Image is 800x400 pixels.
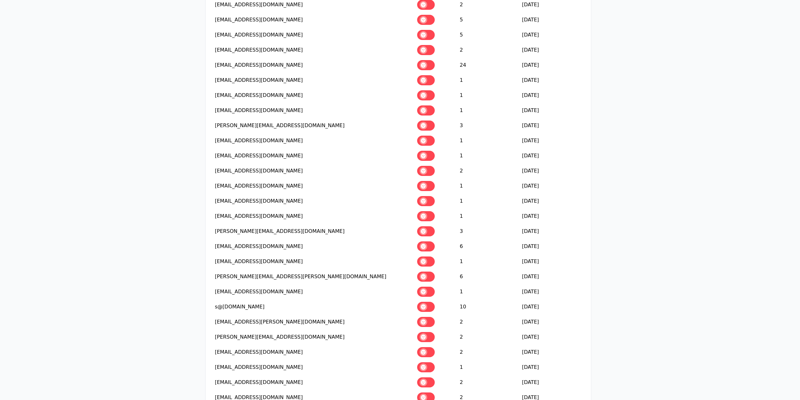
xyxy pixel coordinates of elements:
td: 1 [457,88,519,103]
td: [DATE] [519,224,585,239]
td: 1 [457,178,519,194]
td: 1 [457,73,519,88]
td: 1 [457,148,519,163]
td: [DATE] [519,209,585,224]
td: [EMAIL_ADDRESS][DOMAIN_NAME] [212,103,414,118]
td: 1 [457,360,519,375]
td: [DATE] [519,73,585,88]
td: [PERSON_NAME][EMAIL_ADDRESS][DOMAIN_NAME] [212,330,414,345]
td: 10 [457,299,519,314]
td: 3 [457,224,519,239]
td: [DATE] [519,299,585,314]
td: [DATE] [519,194,585,209]
td: [DATE] [519,239,585,254]
td: [DATE] [519,178,585,194]
td: 5 [457,27,519,42]
td: [DATE] [519,148,585,163]
td: [DATE] [519,88,585,103]
td: [EMAIL_ADDRESS][DOMAIN_NAME] [212,148,414,163]
td: [DATE] [519,103,585,118]
td: [DATE] [519,360,585,375]
td: 6 [457,239,519,254]
td: [EMAIL_ADDRESS][DOMAIN_NAME] [212,73,414,88]
td: [EMAIL_ADDRESS][DOMAIN_NAME] [212,163,414,178]
td: 1 [457,194,519,209]
td: [PERSON_NAME][EMAIL_ADDRESS][PERSON_NAME][DOMAIN_NAME] [212,269,414,284]
td: s@[DOMAIN_NAME] [212,299,414,314]
td: [DATE] [519,269,585,284]
td: 2 [457,375,519,390]
td: 1 [457,133,519,148]
td: [EMAIL_ADDRESS][DOMAIN_NAME] [212,209,414,224]
td: [EMAIL_ADDRESS][DOMAIN_NAME] [212,178,414,194]
td: [DATE] [519,163,585,178]
td: 2 [457,345,519,360]
td: [EMAIL_ADDRESS][DOMAIN_NAME] [212,27,414,42]
td: [DATE] [519,284,585,299]
td: 2 [457,314,519,330]
td: [PERSON_NAME][EMAIL_ADDRESS][DOMAIN_NAME] [212,118,414,133]
td: 1 [457,209,519,224]
td: 2 [457,42,519,58]
td: [DATE] [519,42,585,58]
td: [EMAIL_ADDRESS][DOMAIN_NAME] [212,239,414,254]
td: 2 [457,163,519,178]
td: [EMAIL_ADDRESS][DOMAIN_NAME] [212,58,414,73]
td: [EMAIL_ADDRESS][DOMAIN_NAME] [212,88,414,103]
td: [DATE] [519,118,585,133]
td: 5 [457,12,519,27]
td: [EMAIL_ADDRESS][DOMAIN_NAME] [212,12,414,27]
td: [EMAIL_ADDRESS][DOMAIN_NAME] [212,375,414,390]
td: [DATE] [519,254,585,269]
td: 1 [457,254,519,269]
td: [DATE] [519,314,585,330]
td: 6 [457,269,519,284]
td: [DATE] [519,375,585,390]
td: [EMAIL_ADDRESS][PERSON_NAME][DOMAIN_NAME] [212,314,414,330]
td: 1 [457,103,519,118]
td: [DATE] [519,330,585,345]
td: 24 [457,58,519,73]
td: [DATE] [519,58,585,73]
td: [DATE] [519,27,585,42]
td: 3 [457,118,519,133]
td: [EMAIL_ADDRESS][DOMAIN_NAME] [212,284,414,299]
td: [PERSON_NAME][EMAIL_ADDRESS][DOMAIN_NAME] [212,224,414,239]
td: [EMAIL_ADDRESS][DOMAIN_NAME] [212,254,414,269]
td: [DATE] [519,345,585,360]
td: [EMAIL_ADDRESS][DOMAIN_NAME] [212,345,414,360]
td: [EMAIL_ADDRESS][DOMAIN_NAME] [212,194,414,209]
td: 1 [457,284,519,299]
td: [EMAIL_ADDRESS][DOMAIN_NAME] [212,360,414,375]
td: [EMAIL_ADDRESS][DOMAIN_NAME] [212,133,414,148]
td: [DATE] [519,133,585,148]
td: [EMAIL_ADDRESS][DOMAIN_NAME] [212,42,414,58]
td: 2 [457,330,519,345]
td: [DATE] [519,12,585,27]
